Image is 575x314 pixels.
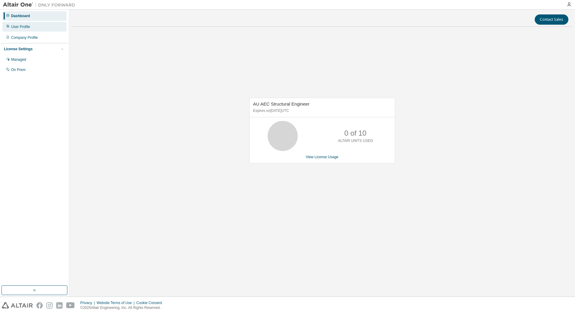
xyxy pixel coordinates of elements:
[80,300,97,305] div: Privacy
[4,47,32,51] div: License Settings
[11,24,30,29] div: User Profile
[46,302,53,309] img: instagram.svg
[136,300,165,305] div: Cookie Consent
[11,67,26,72] div: On Prem
[535,14,568,25] button: Contact Sales
[253,108,390,113] p: Expires on [DATE] UTC
[3,2,78,8] img: Altair One
[344,128,366,138] p: 0 of 10
[80,305,166,310] p: © 2025 Altair Engineering, Inc. All Rights Reserved.
[11,14,30,18] div: Dashboard
[306,155,339,159] a: View License Usage
[253,101,310,106] span: AU AEC Structural Engineer
[338,138,373,143] p: ALTAIR UNITS USED
[66,302,75,309] img: youtube.svg
[97,300,136,305] div: Website Terms of Use
[56,302,63,309] img: linkedin.svg
[2,302,33,309] img: altair_logo.svg
[11,57,26,62] div: Managed
[36,302,43,309] img: facebook.svg
[11,35,38,40] div: Company Profile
